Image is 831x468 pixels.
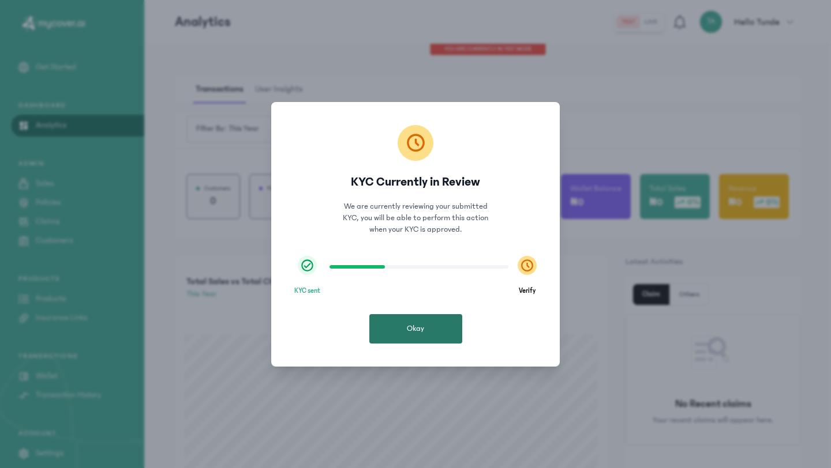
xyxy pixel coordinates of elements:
span: Verify [519,286,536,296]
button: Okay [369,314,462,344]
h3: KYC Currently in Review [351,172,480,191]
p: We are currently reviewing your submitted KYC, you will be able to perform this action when your ... [340,201,491,235]
span: Okay [407,323,424,334]
span: KYC sent [294,286,320,296]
